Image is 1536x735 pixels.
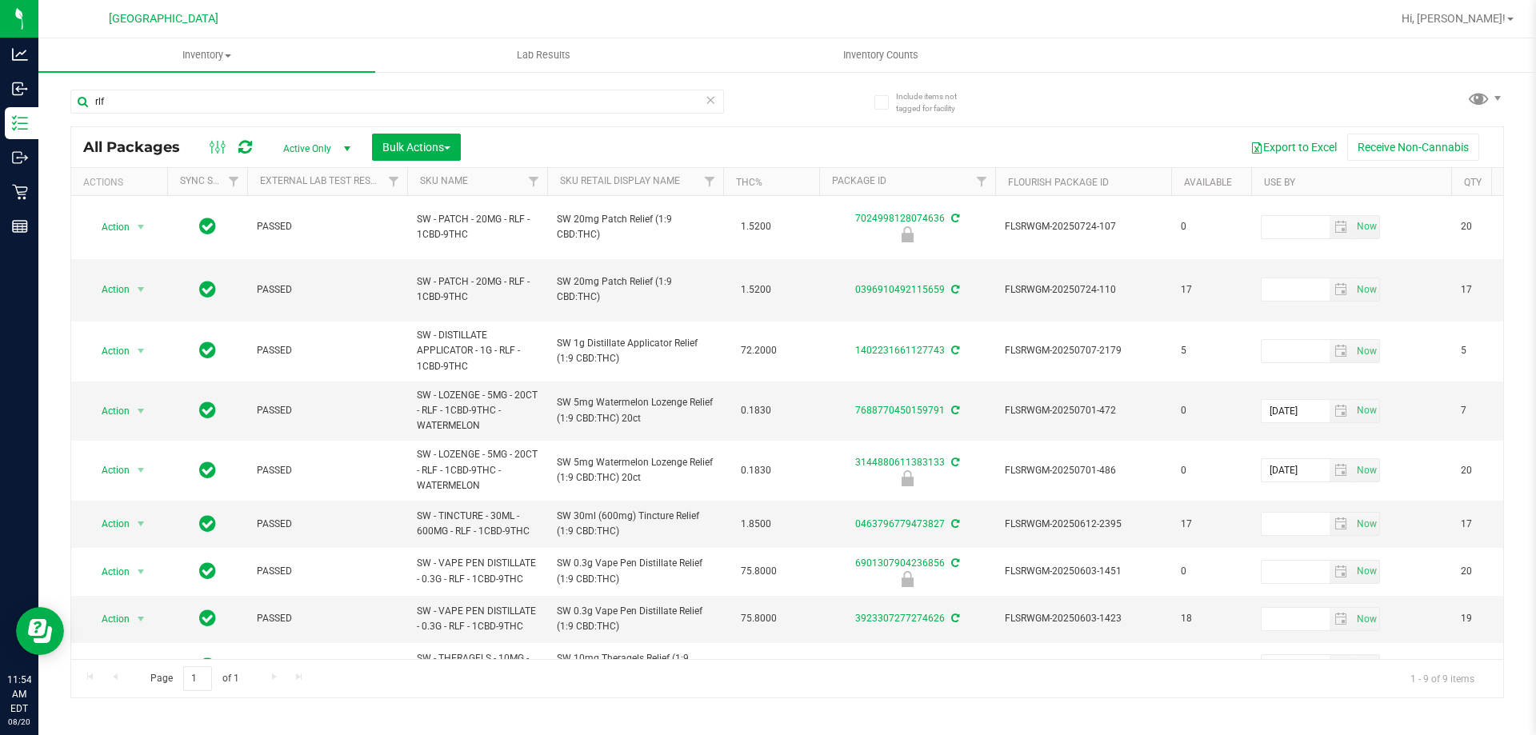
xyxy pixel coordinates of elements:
[1330,655,1353,677] span: select
[199,459,216,481] span: In Sync
[1353,400,1379,422] span: select
[736,177,762,188] a: THC%
[257,564,398,579] span: PASSED
[1398,666,1487,690] span: 1 - 9 of 9 items
[257,343,398,358] span: PASSED
[1353,340,1379,362] span: select
[832,175,886,186] a: Package ID
[1353,655,1380,678] span: Set Current date
[83,138,196,156] span: All Packages
[420,175,468,186] a: SKU Name
[109,12,218,26] span: [GEOGRAPHIC_DATA]
[733,215,779,238] span: 1.5200
[855,345,945,356] a: 1402231661127743
[131,513,151,535] span: select
[257,219,398,234] span: PASSED
[1353,278,1379,301] span: select
[417,447,538,493] span: SW - LOZENGE - 5MG - 20CT - RLF - 1CBD-9THC - WATERMELON
[199,278,216,301] span: In Sync
[1353,561,1379,583] span: select
[697,168,723,195] a: Filter
[733,513,779,536] span: 1.8500
[1353,340,1380,363] span: Set Current date
[949,557,959,569] span: Sync from Compliance System
[733,459,779,482] span: 0.1830
[83,177,161,188] div: Actions
[1005,343,1162,358] span: FLSRWGM-20250707-2179
[199,215,216,238] span: In Sync
[949,457,959,468] span: Sync from Compliance System
[87,513,130,535] span: Action
[12,150,28,166] inline-svg: Outbound
[949,284,959,295] span: Sync from Compliance System
[1347,134,1479,161] button: Receive Non-Cannabis
[855,284,945,295] a: 0396910492115659
[180,175,242,186] a: Sync Status
[417,556,538,586] span: SW - VAPE PEN DISTILLATE - 0.3G - RLF - 1CBD-9THC
[557,395,714,425] span: SW 5mg Watermelon Lozenge Relief (1:9 CBD:THC) 20ct
[733,278,779,302] span: 1.5200
[260,175,386,186] a: External Lab Test Result
[131,400,151,422] span: select
[733,655,779,678] span: 1.8600
[1181,517,1242,532] span: 17
[1181,219,1242,234] span: 0
[712,38,1049,72] a: Inventory Counts
[557,212,714,242] span: SW 20mg Patch Relief (1:9 CBD:THC)
[16,607,64,655] iframe: Resource center
[969,168,995,195] a: Filter
[375,38,712,72] a: Lab Results
[12,81,28,97] inline-svg: Inbound
[1461,564,1522,579] span: 20
[1330,340,1353,362] span: select
[12,218,28,234] inline-svg: Reports
[131,340,151,362] span: select
[1353,513,1379,535] span: select
[137,666,252,691] span: Page of 1
[1353,399,1380,422] span: Set Current date
[557,604,714,634] span: SW 0.3g Vape Pen Distillate Relief (1:9 CBD:THC)
[131,278,151,301] span: select
[257,463,398,478] span: PASSED
[949,405,959,416] span: Sync from Compliance System
[417,509,538,539] span: SW - TINCTURE - 30ML - 600MG - RLF - 1CBD-9THC
[12,184,28,200] inline-svg: Retail
[131,459,151,481] span: select
[949,345,959,356] span: Sync from Compliance System
[199,339,216,362] span: In Sync
[817,470,998,486] div: Newly Received
[417,328,538,374] span: SW - DISTILLATE APPLICATOR - 1G - RLF - 1CBD-9THC
[1353,608,1380,631] span: Set Current date
[557,274,714,305] span: SW 20mg Patch Relief (1:9 CBD:THC)
[560,175,680,186] a: Sku Retail Display Name
[557,509,714,539] span: SW 30ml (600mg) Tincture Relief (1:9 CBD:THC)
[1461,343,1522,358] span: 5
[1330,216,1353,238] span: select
[1353,459,1379,481] span: select
[257,282,398,298] span: PASSED
[855,613,945,624] a: 3923307277274626
[1461,463,1522,478] span: 20
[733,339,785,362] span: 72.2000
[1184,177,1232,188] a: Available
[382,141,450,154] span: Bulk Actions
[1461,403,1522,418] span: 7
[949,518,959,529] span: Sync from Compliance System
[87,655,130,677] span: Action
[199,513,216,535] span: In Sync
[855,518,945,529] a: 0463796779473827
[1005,463,1162,478] span: FLSRWGM-20250701-486
[7,716,31,728] p: 08/20
[199,399,216,421] span: In Sync
[417,651,538,681] span: SW - THERAGELS - 10MG - 40CT - RLF - 1CBD-9THC
[1330,459,1353,481] span: select
[12,46,28,62] inline-svg: Analytics
[949,213,959,224] span: Sync from Compliance System
[199,560,216,582] span: In Sync
[1353,513,1380,536] span: Set Current date
[733,399,779,422] span: 0.1830
[1181,403,1242,418] span: 0
[733,560,785,583] span: 75.8000
[949,613,959,624] span: Sync from Compliance System
[1330,561,1353,583] span: select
